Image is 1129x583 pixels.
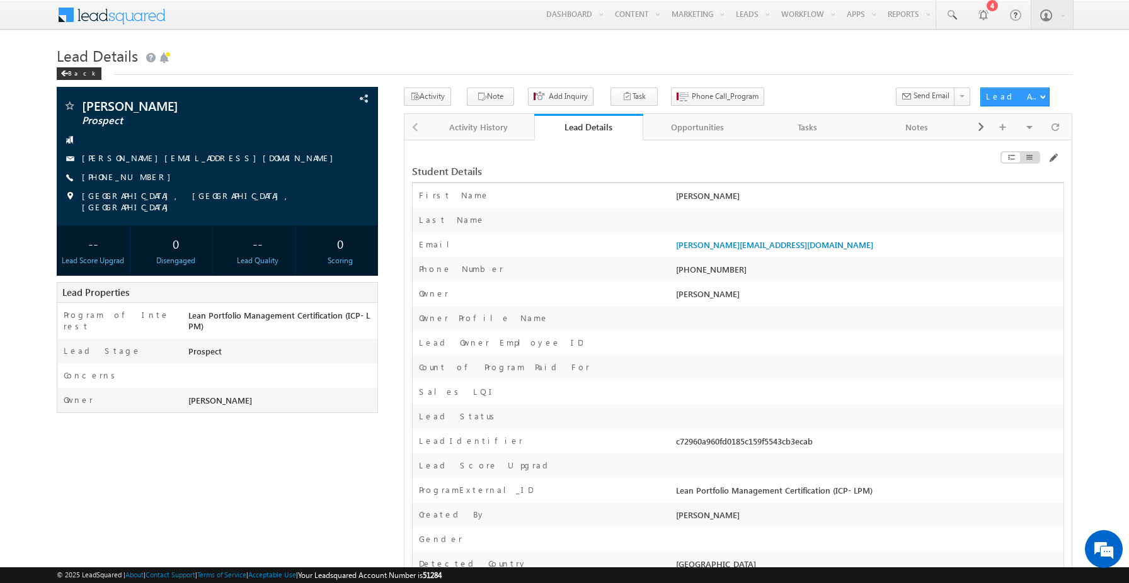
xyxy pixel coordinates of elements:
label: First Name [419,190,490,201]
div: c72960a960fd0185c159f5543cb3ecab [673,435,1063,453]
label: Concerns [64,370,120,381]
label: Email [419,239,459,250]
div: Minimize live chat window [207,6,237,37]
a: Contact Support [146,570,195,579]
div: Lean Portfolio Management Certification (ICP- LPM) [185,309,377,337]
span: Your Leadsquared Account Number is [298,570,442,580]
div: Scoring [307,255,374,266]
button: Lead Actions [980,88,1050,106]
div: Lead Score Upgrad [60,255,127,266]
a: Opportunities [643,114,753,140]
div: Lead Quality [224,255,292,266]
div: Student Details [412,166,841,177]
em: Start Chat [171,388,229,405]
div: Lean Portfolio Management Certification (ICP- LPM) [673,484,1063,502]
label: Owner [419,288,449,299]
label: Lead Status [419,410,499,422]
a: [PERSON_NAME][EMAIL_ADDRESS][DOMAIN_NAME] [676,239,873,250]
label: Created By [419,509,486,520]
span: [PERSON_NAME] [82,99,283,112]
span: 51284 [423,570,442,580]
label: Gender [419,533,462,545]
span: [PHONE_NUMBER] [82,171,177,184]
label: Count of Program Paid For [419,361,590,373]
button: Task [610,88,658,106]
span: Prospect [82,115,283,127]
label: ProgramExternal_ID [419,484,533,495]
div: Lead Actions [986,91,1040,102]
label: Owner Profile Name [419,312,549,324]
button: Note [467,88,514,106]
span: © 2025 LeadSquared | | | | | [57,569,442,581]
button: Add Inquiry [528,88,593,106]
div: 0 [142,232,209,255]
span: [PERSON_NAME] [188,395,252,405]
div: Notes [873,120,961,135]
label: Sales LQI [419,386,496,397]
div: [GEOGRAPHIC_DATA] [673,558,1063,575]
a: Tasks [753,114,863,140]
label: Lead Stage [64,345,141,356]
label: LeadIdentifier [419,435,523,446]
span: [GEOGRAPHIC_DATA], [GEOGRAPHIC_DATA], [GEOGRAPHIC_DATA] [82,190,345,213]
a: Acceptable Use [248,570,296,579]
span: [PERSON_NAME] [676,288,740,299]
div: Lead Details [544,121,634,133]
div: Prospect [185,345,377,363]
div: Tasks [763,120,851,135]
div: Activity History [435,120,523,135]
div: [PHONE_NUMBER] [673,263,1063,281]
label: Owner [64,394,93,405]
label: Lead Owner Employee ID [419,337,583,348]
span: Lead Details [57,45,138,65]
a: Activity History [425,114,534,140]
a: Terms of Service [197,570,246,579]
div: 0 [307,232,374,255]
a: Lead Details [534,114,644,140]
a: Notes [863,114,972,140]
label: Last Name [419,214,485,225]
div: Disengaged [142,255,209,266]
label: Program of Interest [64,309,173,332]
span: Send Email [914,90,949,101]
div: Chat with us now [66,66,212,82]
label: Detected Country [419,558,527,569]
div: -- [60,232,127,255]
span: Phone Call_Program [692,91,759,102]
div: [PERSON_NAME] [673,190,1063,207]
span: Lead Properties [62,286,129,298]
label: Lead Score Upgrad [419,460,553,471]
button: Send Email [896,88,955,106]
a: [PERSON_NAME][EMAIL_ADDRESS][DOMAIN_NAME] [82,152,340,163]
span: Add Inquiry [549,91,588,102]
div: [PERSON_NAME] [673,509,1063,526]
img: d_60004797649_company_0_60004797649 [21,66,53,82]
button: Phone Call_Program [671,88,764,106]
div: -- [224,232,292,255]
div: Opportunities [653,120,742,135]
a: About [125,570,144,579]
a: Back [57,67,108,77]
label: Phone Number [419,263,503,275]
div: Back [57,67,101,80]
button: Activity [404,88,451,106]
textarea: Type your message and hit 'Enter' [16,116,230,377]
